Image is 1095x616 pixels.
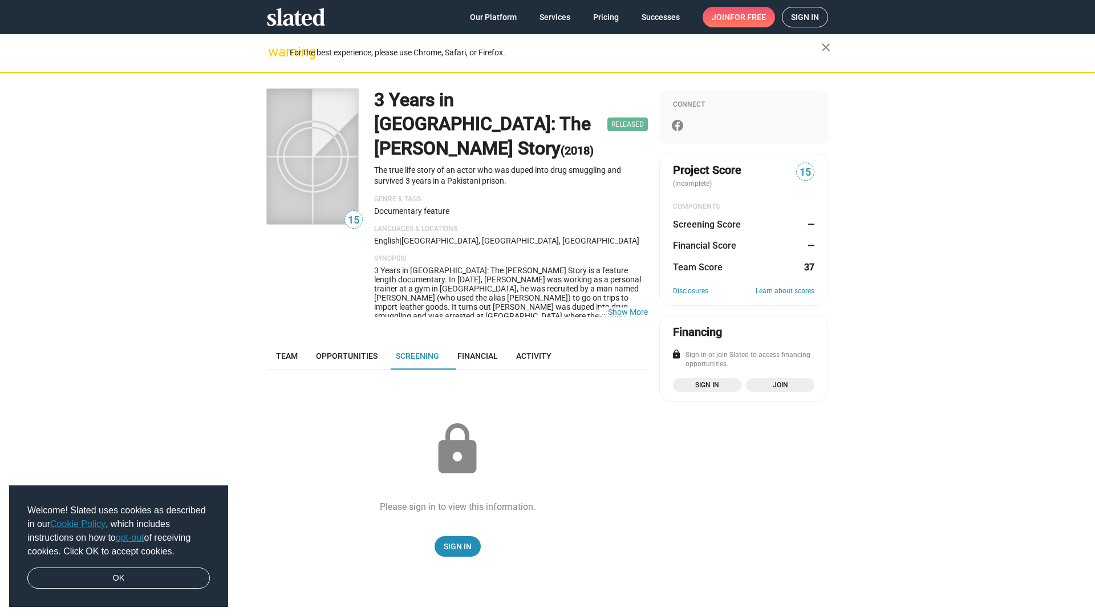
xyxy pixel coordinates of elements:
a: opt-out [116,533,144,542]
a: Services [530,7,579,27]
mat-icon: lock [429,421,486,478]
a: Cookie Policy [50,519,106,529]
span: Join [753,379,808,391]
span: Activity [516,351,551,360]
span: Documentary feature [374,206,449,216]
span: Sign in [791,7,819,27]
p: Languages & Locations [374,225,648,234]
p: Genre & Tags [374,195,648,204]
dd: 37 [804,261,814,273]
span: Services [540,7,570,27]
dd: — [804,240,814,252]
a: Join [746,378,814,392]
a: Sign In [435,536,481,557]
div: COMPONENTS [673,202,814,212]
span: Screening [396,351,439,360]
span: Successes [642,7,680,27]
a: Joinfor free [703,7,775,27]
h1: 3 Years in [GEOGRAPHIC_DATA]: The [PERSON_NAME] Story [374,88,603,161]
span: | [400,236,401,245]
button: …Show More [608,307,648,317]
a: Team [267,342,307,370]
span: Welcome! Slated uses cookies as described in our , which includes instructions on how to of recei... [27,504,210,558]
a: Disclosures [673,287,708,296]
span: Financial [457,351,498,360]
p: Synopsis [374,254,648,264]
span: Team [276,351,298,360]
span: Released [607,117,648,131]
span: Join [712,7,766,27]
span: (2018) [561,144,594,157]
a: Financial [448,342,507,370]
span: Our Platform [470,7,517,27]
mat-icon: warning [268,45,282,59]
span: 15 [797,165,814,180]
span: English [374,236,400,245]
dt: Team Score [673,261,723,273]
span: 15 [345,213,362,228]
span: Pricing [593,7,619,27]
a: Screening [387,342,448,370]
div: Please sign in to view this information. [380,501,536,513]
dt: Screening Score [673,218,741,230]
div: cookieconsent [9,485,228,607]
dd: — [804,218,814,230]
a: Sign in [782,7,828,27]
div: Financing [673,325,722,340]
span: Sign in [680,379,735,391]
mat-icon: lock [671,349,682,359]
span: 3 Years in [GEOGRAPHIC_DATA]: The [PERSON_NAME] Story is a feature length documentary. In [DATE],... [374,266,644,366]
div: Connect [673,100,814,110]
a: Successes [632,7,689,27]
mat-icon: close [819,40,833,54]
span: [GEOGRAPHIC_DATA], [GEOGRAPHIC_DATA], [GEOGRAPHIC_DATA] [401,236,639,245]
dt: Financial Score [673,240,736,252]
span: Opportunities [316,351,378,360]
span: Project Score [673,163,741,178]
a: Learn about scores [756,287,814,296]
span: … [597,307,608,317]
a: Opportunities [307,342,387,370]
span: (incomplete) [673,180,714,188]
a: Pricing [584,7,628,27]
div: Sign in or join Slated to access financing opportunities. [673,351,814,369]
a: Activity [507,342,561,370]
p: The true life story of an actor who was duped into drug smuggling and survived 3 years in a Pakis... [374,165,648,186]
a: Our Platform [461,7,526,27]
a: dismiss cookie message [27,568,210,589]
div: For the best experience, please use Chrome, Safari, or Firefox. [290,45,821,60]
span: for free [730,7,766,27]
span: Sign In [444,536,472,557]
a: Sign in [673,378,741,392]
